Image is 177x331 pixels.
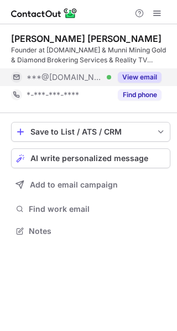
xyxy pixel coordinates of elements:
[118,89,162,100] button: Reveal Button
[30,180,118,189] span: Add to email campaign
[11,33,162,44] div: [PERSON_NAME] [PERSON_NAME]
[11,223,170,239] button: Notes
[29,226,166,236] span: Notes
[30,154,148,163] span: AI write personalized message
[30,127,151,136] div: Save to List / ATS / CRM
[29,204,166,214] span: Find work email
[118,72,162,83] button: Reveal Button
[11,148,170,168] button: AI write personalized message
[11,175,170,195] button: Add to email campaign
[11,122,170,142] button: save-profile-one-click
[11,45,170,65] div: Founder at [DOMAIN_NAME] & Munni Mining Gold & Diamond Brokering Services & Reality TV Personalit...
[11,7,77,20] img: ContactOut v5.3.10
[11,201,170,217] button: Find work email
[27,72,103,82] span: ***@[DOMAIN_NAME]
